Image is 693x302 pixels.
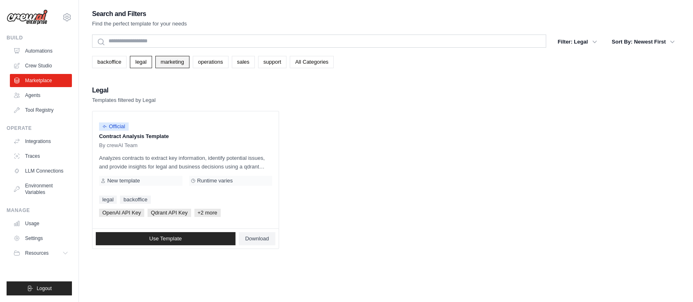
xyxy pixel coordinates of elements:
a: LLM Connections [10,164,72,178]
a: Agents [10,89,72,102]
div: Operate [7,125,72,131]
a: Integrations [10,135,72,148]
span: Qdrant API Key [148,209,191,217]
span: Runtime varies [197,178,233,184]
a: backoffice [92,56,127,68]
a: Tool Registry [10,104,72,117]
p: Templates filtered by Legal [92,96,156,104]
div: Manage [7,207,72,214]
span: Official [99,122,129,131]
a: Settings [10,232,72,245]
span: Resources [25,250,49,256]
span: Use Template [149,235,182,242]
a: backoffice [120,196,150,204]
a: Crew Studio [10,59,72,72]
a: Traces [10,150,72,163]
a: marketing [155,56,189,68]
span: By crewAI Team [99,142,138,149]
h2: Search and Filters [92,8,187,20]
button: Sort By: Newest First [607,35,680,49]
a: support [258,56,286,68]
a: Download [239,232,276,245]
p: Find the perfect template for your needs [92,20,187,28]
img: Logo [7,9,48,25]
span: +2 more [194,209,221,217]
span: New template [107,178,140,184]
div: Build [7,35,72,41]
a: Use Template [96,232,236,245]
a: Marketplace [10,74,72,87]
h2: Legal [92,85,156,96]
a: legal [99,196,117,204]
p: Analyzes contracts to extract key information, identify potential issues, and provide insights fo... [99,154,272,171]
a: operations [193,56,229,68]
span: OpenAI API Key [99,209,144,217]
span: Logout [37,285,52,292]
a: Automations [10,44,72,58]
a: Usage [10,217,72,230]
a: legal [130,56,152,68]
button: Logout [7,281,72,295]
button: Filter: Legal [553,35,602,49]
a: sales [232,56,255,68]
a: Environment Variables [10,179,72,199]
button: Resources [10,247,72,260]
a: All Categories [290,56,334,68]
p: Contract Analysis Template [99,132,272,141]
span: Download [245,235,269,242]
